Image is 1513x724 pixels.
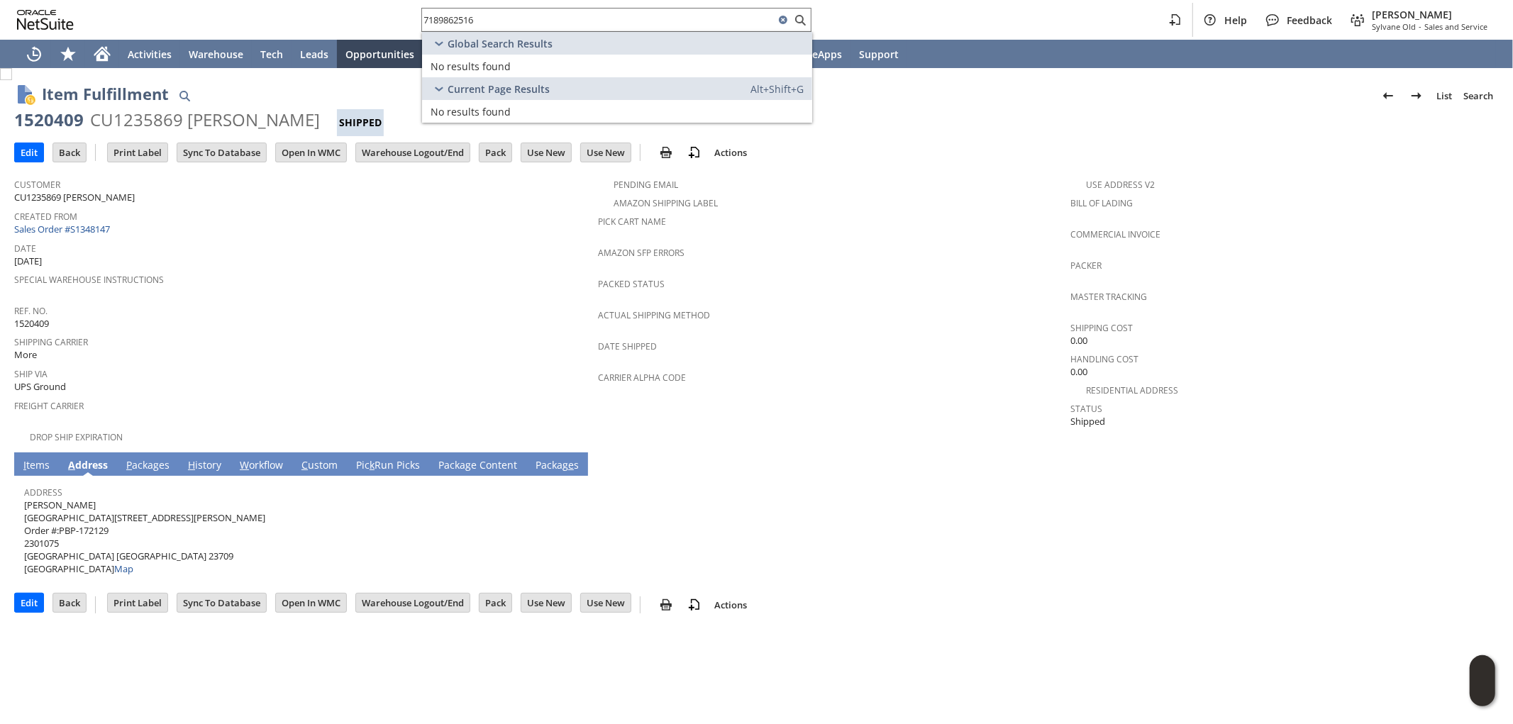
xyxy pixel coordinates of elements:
span: UPS Ground [14,380,66,394]
input: Pack [480,594,511,612]
span: W [240,458,249,472]
span: Leads [300,48,328,61]
span: [PERSON_NAME] [GEOGRAPHIC_DATA][STREET_ADDRESS][PERSON_NAME] Order #:PBP-172129 2301075 [GEOGRAPH... [24,499,265,576]
svg: Recent Records [26,45,43,62]
input: Pack [480,143,511,162]
iframe: Click here to launch Oracle Guided Learning Help Panel [1470,655,1495,706]
span: e [568,458,574,472]
a: Address [24,486,62,499]
span: CU1235869 [PERSON_NAME] [14,191,135,204]
span: Warehouse [189,48,243,61]
svg: Home [94,45,111,62]
a: Support [850,40,907,68]
span: 0.00 [1071,365,1088,379]
a: Carrier Alpha Code [598,372,686,384]
span: - [1419,21,1421,32]
a: Date Shipped [598,340,657,352]
a: Opportunities [337,40,423,68]
svg: logo [17,10,74,30]
span: Global Search Results [448,37,553,50]
div: Shipped [337,109,384,136]
a: Actions [709,146,753,159]
a: SuiteApps [785,40,850,68]
input: Back [53,143,86,162]
input: Edit [15,143,43,162]
img: add-record.svg [686,596,703,613]
a: Shipping Cost [1071,322,1134,334]
span: k [370,458,375,472]
div: 1520409 [14,108,84,131]
a: Commercial Invoice [1071,228,1161,240]
span: Current Page Results [448,82,550,96]
span: No results found [431,105,511,118]
a: Unrolled view on [1473,455,1490,472]
a: Search [1458,84,1499,107]
a: PickRun Picks [353,458,423,474]
svg: Search [792,11,809,28]
span: Sylvane Old [1372,21,1416,32]
a: List [1431,84,1458,107]
a: Handling Cost [1071,353,1139,365]
input: Edit [15,594,43,612]
input: Print Label [108,143,167,162]
span: Feedback [1287,13,1332,27]
a: Pending Email [614,179,678,191]
span: Opportunities [345,48,414,61]
a: Packages [123,458,173,474]
span: A [68,458,75,472]
input: Open In WMC [276,143,346,162]
span: 1520409 [14,317,49,330]
a: Activities [119,40,180,68]
a: Warehouse [180,40,252,68]
a: Ship Via [14,368,48,380]
a: Packed Status [598,278,665,290]
a: Package Content [435,458,521,474]
div: CU1235869 [PERSON_NAME] [90,108,320,131]
span: Shipped [1071,415,1106,428]
a: No results found [422,55,812,77]
a: Home [85,40,119,68]
img: print.svg [658,144,675,161]
a: Actions [709,598,753,611]
input: Sync To Database [177,594,266,612]
span: P [126,458,132,472]
a: Drop Ship Expiration [30,431,123,443]
a: Recent Records [17,40,51,68]
a: Amazon SFP Errors [598,247,685,259]
span: I [23,458,26,472]
img: print.svg [658,596,675,613]
a: Status [1071,403,1103,415]
a: Freight Carrier [14,400,84,412]
span: Tech [260,48,283,61]
img: Quick Find [176,87,193,104]
h1: Item Fulfillment [42,82,169,106]
a: Special Warehouse Instructions [14,274,164,286]
a: Pick Cart Name [598,216,666,228]
a: History [184,458,225,474]
span: [PERSON_NAME] [1372,8,1487,21]
a: Map [114,562,133,575]
img: Next [1408,87,1425,104]
a: Actual Shipping Method [598,309,710,321]
a: Amazon Shipping Label [614,197,718,209]
span: Help [1224,13,1247,27]
a: Address [65,458,111,474]
input: Use New [521,143,571,162]
a: Ref. No. [14,305,48,317]
input: Back [53,594,86,612]
div: Shortcuts [51,40,85,68]
svg: Shortcuts [60,45,77,62]
span: C [301,458,308,472]
a: Tech [252,40,292,68]
a: Customer [14,179,60,191]
span: [DATE] [14,255,42,268]
input: Use New [521,594,571,612]
span: g [465,458,471,472]
span: Oracle Guided Learning Widget. To move around, please hold and drag [1470,681,1495,707]
input: Use New [581,594,631,612]
span: SuiteApps [793,48,842,61]
a: Created From [14,211,77,223]
input: Sync To Database [177,143,266,162]
a: Custom [298,458,341,474]
input: Print Label [108,594,167,612]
